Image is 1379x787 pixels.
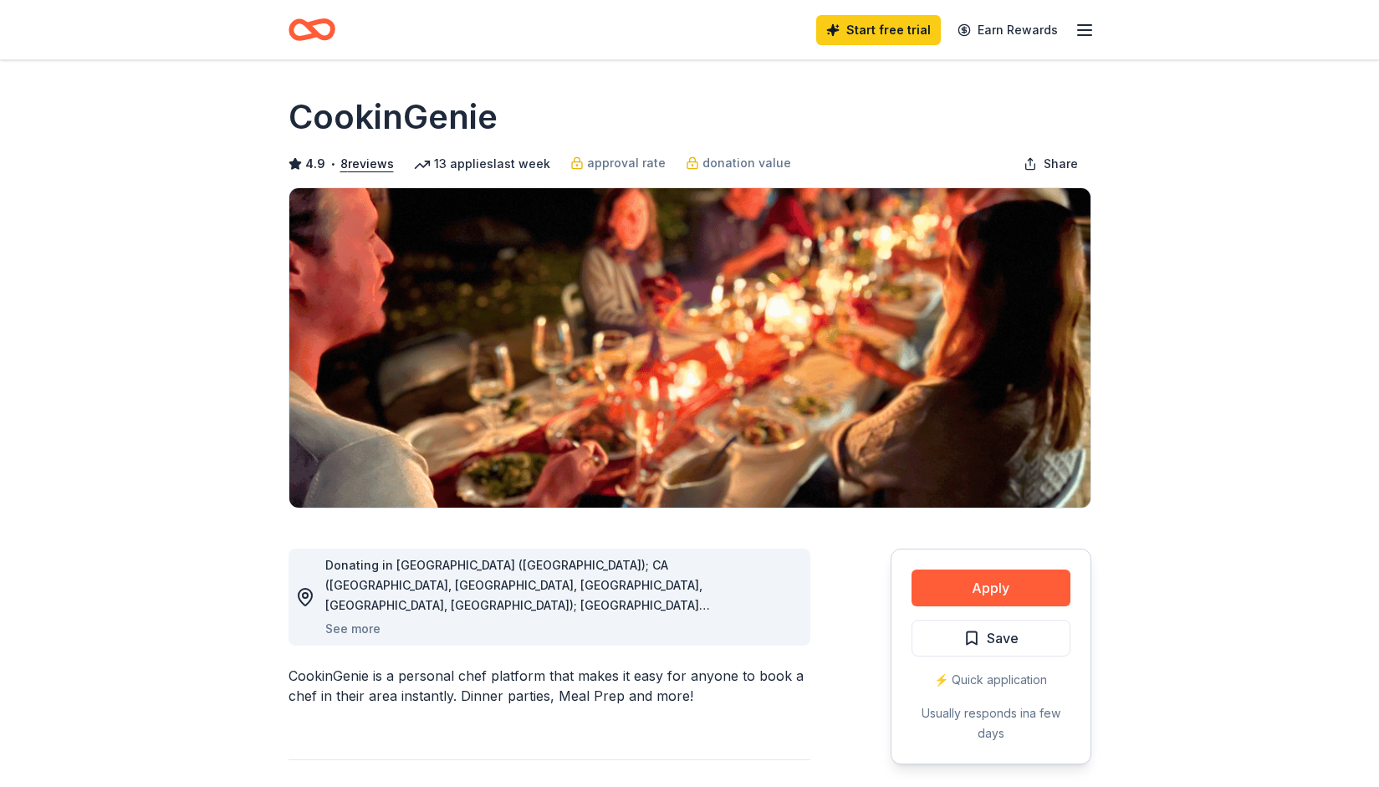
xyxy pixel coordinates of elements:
div: CookinGenie is a personal chef platform that makes it easy for anyone to book a chef in their are... [289,666,810,706]
a: Earn Rewards [947,15,1068,45]
div: ⚡️ Quick application [912,670,1070,690]
span: 4.9 [305,154,325,174]
button: Apply [912,570,1070,606]
span: approval rate [587,153,666,173]
button: Share [1010,147,1091,181]
button: See more [325,619,381,639]
a: Start free trial [816,15,941,45]
span: Share [1044,154,1078,174]
a: donation value [686,153,791,173]
h1: CookinGenie [289,94,498,141]
div: 13 applies last week [414,154,550,174]
button: 8reviews [340,154,394,174]
div: Usually responds in a few days [912,703,1070,744]
span: donation value [702,153,791,173]
a: approval rate [570,153,666,173]
img: Image for CookinGenie [289,188,1090,508]
span: Save [987,627,1019,649]
button: Save [912,620,1070,657]
span: • [329,157,335,171]
a: Home [289,10,335,49]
